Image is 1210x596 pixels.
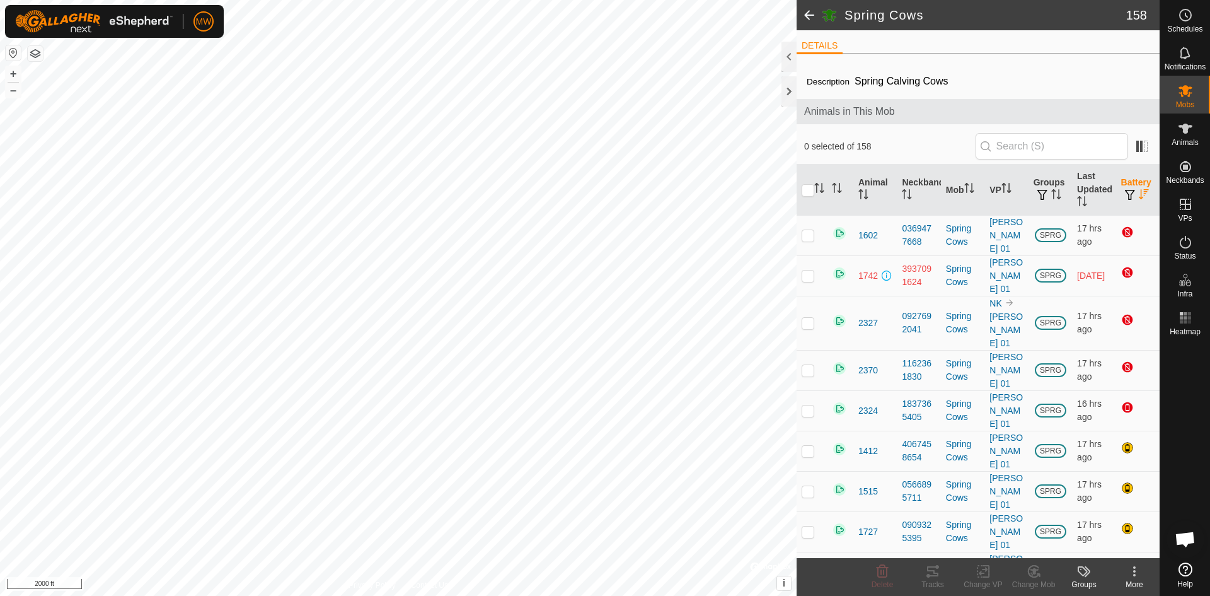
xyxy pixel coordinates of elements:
[832,266,847,281] img: returning on
[844,8,1126,23] h2: Spring Cows
[989,257,1023,294] a: [PERSON_NAME] 01
[804,140,976,153] span: 0 selected of 158
[1035,444,1067,458] span: SPRG
[858,525,878,539] span: 1727
[964,185,974,195] p-sorticon: Activate to sort
[783,578,785,588] span: i
[850,71,954,91] span: Spring Calving Cows
[946,310,979,336] div: Spring Cows
[989,513,1023,550] a: [PERSON_NAME] 01
[1126,6,1147,25] span: 158
[1072,165,1115,216] th: Last Updated
[1005,298,1015,308] img: to
[1077,399,1102,422] span: 29 Sept 2025, 3:37 pm
[989,312,1023,348] a: [PERSON_NAME] 01
[1109,579,1160,590] div: More
[832,522,847,537] img: returning on
[941,165,984,216] th: Mob
[1167,520,1204,558] div: Open chat
[858,364,878,377] span: 2370
[1177,580,1193,588] span: Help
[858,269,878,283] span: 1742
[832,361,847,376] img: returning on
[902,310,935,336] div: 0927692041
[853,165,897,216] th: Animal
[1035,525,1067,539] span: SPRG
[349,580,396,591] a: Privacy Policy
[989,473,1023,510] a: [PERSON_NAME] 01
[946,518,979,545] div: Spring Cows
[807,77,850,86] label: Description
[1165,63,1206,71] span: Notifications
[196,15,212,28] span: MW
[1077,520,1102,543] span: 29 Sept 2025, 3:24 pm
[1167,25,1202,33] span: Schedules
[832,185,842,195] p-sorticon: Activate to sort
[946,222,979,248] div: Spring Cows
[832,401,847,416] img: returning on
[1172,139,1199,146] span: Animals
[989,352,1023,389] a: [PERSON_NAME] 01
[1166,177,1204,184] span: Neckbands
[858,229,878,242] span: 1602
[989,298,1001,308] a: NK
[1077,223,1102,247] span: 29 Sept 2025, 3:23 pm
[832,226,847,241] img: returning on
[1176,101,1194,108] span: Mobs
[976,133,1128,160] input: Search (S)
[1035,316,1067,330] span: SPRG
[858,317,878,330] span: 2327
[832,441,847,457] img: returning on
[897,165,940,216] th: Neckband
[902,357,935,383] div: 1162361830
[1077,439,1102,462] span: 29 Sept 2025, 3:15 pm
[989,217,1023,254] a: [PERSON_NAME] 01
[28,46,43,61] button: Map Layers
[1035,404,1067,418] span: SPRG
[1177,290,1192,298] span: Infra
[902,397,935,424] div: 1837365405
[858,485,878,498] span: 1515
[1035,484,1067,498] span: SPRG
[1077,479,1102,503] span: 29 Sept 2025, 3:30 pm
[946,438,979,464] div: Spring Cows
[1001,185,1011,195] p-sorticon: Activate to sort
[989,433,1023,469] a: [PERSON_NAME] 01
[411,580,448,591] a: Contact Us
[1077,358,1102,382] span: 29 Sept 2025, 3:16 pm
[1008,579,1059,590] div: Change Mob
[1139,191,1149,201] p-sorticon: Activate to sort
[902,222,935,248] div: 0369477668
[989,554,1023,590] a: [PERSON_NAME] 01
[1174,252,1196,260] span: Status
[1077,271,1105,281] span: 29 Sept 2025, 12:58 am
[832,313,847,329] img: returning on
[902,438,935,464] div: 4067458654
[1116,165,1160,216] th: Battery
[1160,558,1210,593] a: Help
[15,10,173,33] img: Gallagher Logo
[907,579,958,590] div: Tracks
[1178,214,1192,222] span: VPs
[1077,198,1087,208] p-sorticon: Activate to sort
[814,185,824,195] p-sorticon: Activate to sort
[946,478,979,505] div: Spring Cows
[984,165,1028,216] th: VP
[872,580,894,589] span: Delete
[858,191,868,201] p-sorticon: Activate to sort
[858,445,878,458] span: 1412
[989,392,1023,429] a: [PERSON_NAME] 01
[1028,165,1072,216] th: Groups
[902,262,935,289] div: 3937091624
[804,104,1152,119] span: Animals in This Mob
[6,66,21,81] button: +
[1170,328,1201,336] span: Heatmap
[1035,228,1067,242] span: SPRG
[1059,579,1109,590] div: Groups
[1035,363,1067,377] span: SPRG
[958,579,1008,590] div: Change VP
[6,83,21,98] button: –
[946,357,979,383] div: Spring Cows
[902,478,935,505] div: 0566895711
[902,191,912,201] p-sorticon: Activate to sort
